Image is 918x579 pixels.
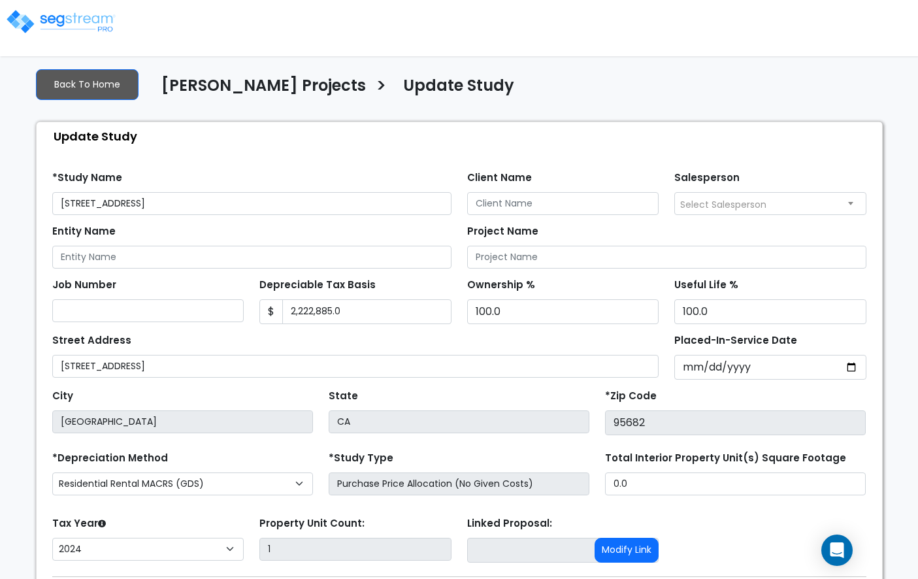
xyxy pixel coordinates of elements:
img: logo_pro_r.png [5,8,116,35]
input: Ownership [467,299,659,324]
span: $ [259,299,283,324]
label: Placed-In-Service Date [674,333,797,348]
label: Depreciable Tax Basis [259,278,376,293]
input: Project Name [467,246,866,269]
h4: Update Study [403,76,514,99]
button: Modify Link [595,538,659,563]
h4: [PERSON_NAME] Projects [161,76,366,99]
input: Building Count [259,538,451,561]
label: State [329,389,358,404]
label: *Study Name [52,171,122,186]
label: Project Name [467,224,538,239]
label: Street Address [52,333,131,348]
input: Study Name [52,192,451,215]
label: Entity Name [52,224,116,239]
a: Update Study [393,76,514,104]
label: *Depreciation Method [52,451,168,466]
span: Select Salesperson [680,198,766,211]
label: *Study Type [329,451,393,466]
div: Open Intercom Messenger [821,535,853,566]
input: Zip Code [605,410,866,435]
input: Entity Name [52,246,451,269]
input: Street Address [52,355,659,378]
label: Property Unit Count: [259,516,365,531]
a: [PERSON_NAME] Projects [152,76,366,104]
input: Client Name [467,192,659,215]
input: Depreciation [674,299,866,324]
label: City [52,389,73,404]
label: Job Number [52,278,116,293]
div: Update Study [43,122,882,150]
label: Linked Proposal: [467,516,552,531]
label: Salesperson [674,171,740,186]
label: *Zip Code [605,389,657,404]
label: Ownership % [467,278,535,293]
a: Back To Home [36,69,139,100]
label: Tax Year [52,516,106,531]
input: total square foot [605,472,866,495]
label: Useful Life % [674,278,738,293]
label: Client Name [467,171,532,186]
input: 0.00 [282,299,451,324]
label: Total Interior Property Unit(s) Square Footage [605,451,846,466]
h3: > [376,75,387,101]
